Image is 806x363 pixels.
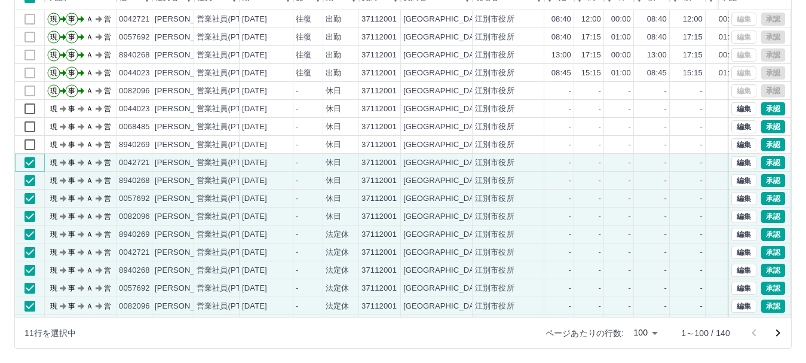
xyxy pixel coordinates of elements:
div: [PERSON_NAME] [155,32,220,43]
div: - [296,86,298,97]
button: 編集 [731,282,756,295]
div: [DATE] [242,265,267,276]
div: 営業社員(PT契約) [197,265,259,276]
text: 現 [50,248,57,257]
div: - [569,175,571,187]
div: 15:15 [683,68,703,79]
div: 37112001 [361,103,397,115]
div: 江別市役所 [475,211,514,222]
div: - [569,211,571,222]
div: [GEOGRAPHIC_DATA] [403,86,486,97]
div: 17:15 [683,50,703,61]
button: 承認 [761,300,785,313]
div: - [700,211,703,222]
text: Ａ [86,194,93,203]
div: - [700,175,703,187]
div: - [296,139,298,151]
text: Ａ [86,15,93,23]
div: [GEOGRAPHIC_DATA] [403,32,486,43]
div: 江別市役所 [475,175,514,187]
div: [DATE] [242,175,267,187]
div: [GEOGRAPHIC_DATA] [403,103,486,115]
div: - [296,103,298,115]
text: 営 [104,105,111,113]
div: - [569,157,571,169]
div: 往復 [296,50,311,61]
div: 江別市役所 [475,32,514,43]
div: 08:45 [551,68,571,79]
button: 承認 [761,228,785,241]
div: - [700,157,703,169]
div: [DATE] [242,68,267,79]
div: 37112001 [361,193,397,205]
div: - [599,157,601,169]
div: 江別市役所 [475,103,514,115]
div: - [296,193,298,205]
text: Ａ [86,230,93,239]
button: 編集 [731,210,756,223]
div: - [569,193,571,205]
text: 営 [104,15,111,23]
text: 営 [104,194,111,203]
div: - [664,103,667,115]
div: 100 [629,324,662,341]
div: - [629,265,631,276]
div: - [569,86,571,97]
div: 営業社員(PT契約) [197,157,259,169]
text: Ａ [86,141,93,149]
text: 現 [50,15,57,23]
div: 営業社員(PT契約) [197,50,259,61]
text: 営 [104,123,111,131]
div: - [700,139,703,151]
div: 営業社員(PT契約) [197,175,259,187]
div: [DATE] [242,139,267,151]
text: 営 [104,266,111,274]
text: 事 [68,194,75,203]
div: - [599,103,601,115]
text: 営 [104,230,111,239]
div: 休日 [326,121,341,133]
div: 00:00 [611,14,631,25]
div: [PERSON_NAME] [155,193,220,205]
div: 休日 [326,157,341,169]
div: - [700,86,703,97]
text: 営 [104,51,111,59]
div: 37112001 [361,157,397,169]
div: - [629,193,631,205]
div: [DATE] [242,86,267,97]
text: 事 [68,158,75,167]
div: 37112001 [361,50,397,61]
div: [PERSON_NAME] [155,86,220,97]
div: [PERSON_NAME] [155,157,220,169]
div: 営業社員(PT契約) [197,14,259,25]
div: 出勤 [326,32,341,43]
div: 12:00 [683,14,703,25]
div: [DATE] [242,50,267,61]
div: [DATE] [242,14,267,25]
div: 0082096 [119,211,150,222]
div: 17:15 [581,32,601,43]
div: - [599,121,601,133]
div: [GEOGRAPHIC_DATA] [403,211,486,222]
div: 往復 [296,32,311,43]
div: [GEOGRAPHIC_DATA] [403,157,486,169]
text: 営 [104,248,111,257]
button: 次のページへ [766,321,790,345]
div: 08:40 [647,14,667,25]
div: [PERSON_NAME] [155,175,220,187]
div: 出勤 [326,14,341,25]
button: 編集 [731,120,756,133]
div: [GEOGRAPHIC_DATA] [403,50,486,61]
div: 江別市役所 [475,157,514,169]
div: 37112001 [361,14,397,25]
text: 現 [50,212,57,221]
button: 承認 [761,102,785,115]
div: 01:00 [719,68,738,79]
button: 承認 [761,246,785,259]
div: [DATE] [242,121,267,133]
div: 休日 [326,103,341,115]
div: - [296,121,298,133]
text: 現 [50,158,57,167]
div: 出勤 [326,50,341,61]
div: [PERSON_NAME] [155,229,220,240]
